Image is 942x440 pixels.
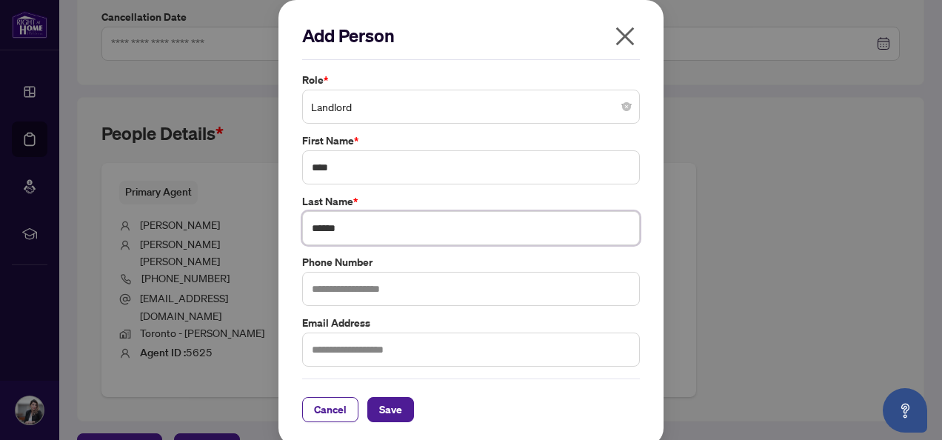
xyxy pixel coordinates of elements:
label: Phone Number [302,254,640,270]
span: close [613,24,637,48]
span: close-circle [622,102,631,111]
h2: Add Person [302,24,640,47]
label: First Name [302,133,640,149]
label: Role [302,72,640,88]
button: Open asap [883,388,927,433]
span: Cancel [314,398,347,421]
span: Save [379,398,402,421]
button: Cancel [302,397,358,422]
button: Save [367,397,414,422]
label: Last Name [302,193,640,210]
span: Landlord [311,93,631,121]
label: Email Address [302,315,640,331]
